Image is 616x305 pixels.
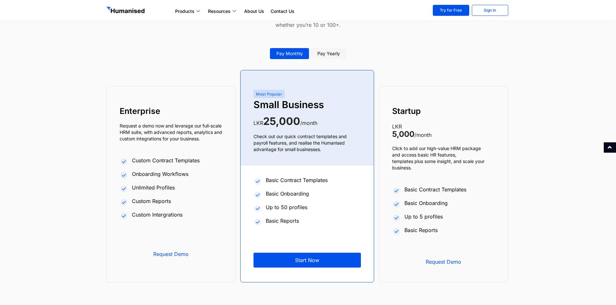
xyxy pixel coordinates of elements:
strong: 5,000 [392,129,414,139]
h5: Small Business [253,98,361,111]
span: Request Demo [129,251,213,257]
span: Basic Contract Templates [403,186,466,193]
p: Check out our quick contract templates and payroll features, and realise the Humanised advantage ... [253,133,361,153]
p: LKR /month [392,123,495,139]
img: GetHumanised Logo [106,6,146,15]
a: Try for Free [433,5,469,16]
h5: Startup [392,106,495,116]
a: About Us [241,7,267,15]
span: Request Demo [402,259,485,264]
span: Basic Onboarding [264,190,309,198]
span: Custom Reports [130,197,171,205]
span: Basic Reports [403,226,438,234]
a: Request Demo [392,254,495,269]
span: Basic Onboarding [403,199,448,207]
a: Request Demo [120,247,222,261]
p: Click to add our high-value HRM package and access basic HR features, templates plus some insight... [392,145,495,171]
span: Most Popular [256,92,282,97]
span: Basic Reports [264,217,299,225]
a: Pay monthly [270,48,309,59]
span: Start Now [263,258,351,263]
h5: Enterprise [120,106,222,116]
a: Pay yearly [311,48,346,59]
div: LKR /month [253,117,361,127]
p: Request a demo now and leverage our full-scale HRM suite, with advanced reports, analytics and cu... [120,123,222,142]
span: Custom Intergrations [130,211,183,219]
span: Up to 50 profiles [264,203,307,211]
a: Sign In [472,5,508,16]
span: Up to 5 profiles [403,213,443,220]
a: Resources [205,7,241,15]
span: Custom Contract Templates [130,157,200,164]
a: Products [172,7,205,15]
span: Basic Contract Templates [264,176,328,184]
a: Contact Us [267,7,298,15]
a: Start Now [253,253,361,268]
span: Unlimited Profiles [130,184,175,191]
span: Onboarding Workflows [130,170,188,178]
strong: 25,000 [263,115,300,127]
